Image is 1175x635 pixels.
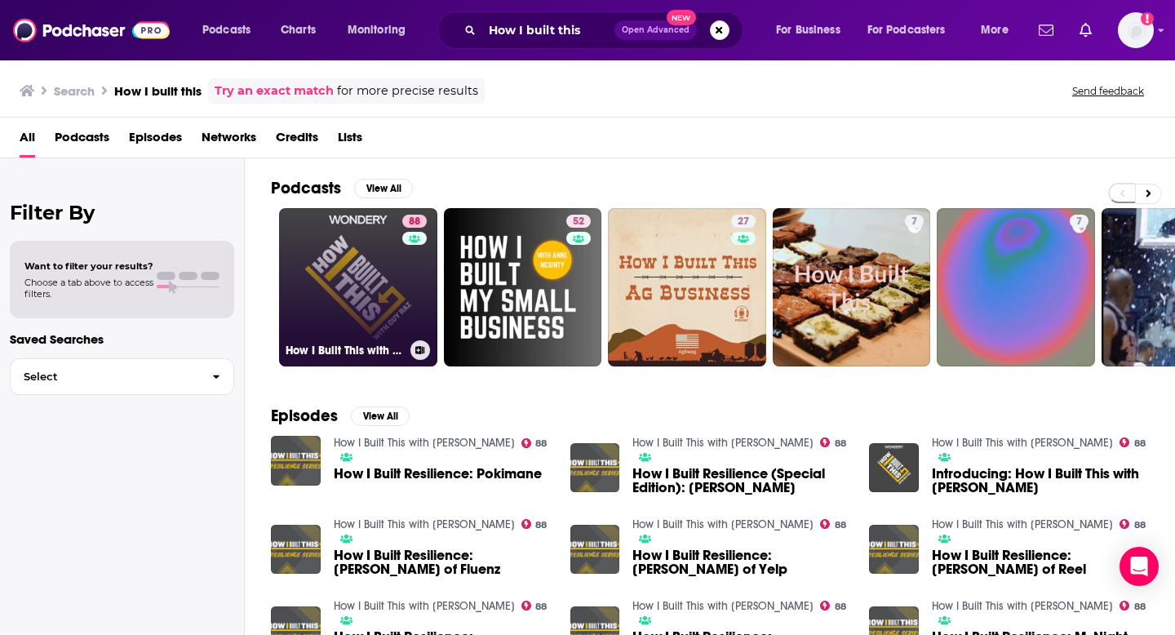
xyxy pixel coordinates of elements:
[271,406,410,426] a: EpisodesView All
[835,440,846,447] span: 88
[271,178,341,198] h2: Podcasts
[409,214,420,230] span: 88
[1120,601,1146,611] a: 88
[932,548,1149,576] a: How I Built Resilience: Daniela Corrente of Reel
[911,214,917,230] span: 7
[271,178,413,198] a: PodcastsView All
[337,82,478,100] span: for more precise results
[521,601,548,611] a: 88
[24,260,153,272] span: Want to filter your results?
[402,215,427,228] a: 88
[608,208,766,366] a: 27
[334,467,542,481] a: How I Built Resilience: Pokimane
[1032,16,1060,44] a: Show notifications dropdown
[535,603,547,611] span: 88
[867,19,946,42] span: For Podcasters
[521,438,548,448] a: 88
[271,436,321,486] img: How I Built Resilience: Pokimane
[1076,214,1082,230] span: 7
[932,467,1149,495] span: Introducing: How I Built This with [PERSON_NAME]
[336,17,427,43] button: open menu
[1073,16,1098,44] a: Show notifications dropdown
[20,124,35,158] a: All
[351,406,410,426] button: View All
[614,20,697,40] button: Open AdvancedNew
[1118,12,1154,48] img: User Profile
[932,436,1113,450] a: How I Built This with Guy Raz
[334,436,515,450] a: How I Built This with Guy Raz
[286,344,404,357] h3: How I Built This with [PERSON_NAME]
[276,124,318,158] span: Credits
[731,215,756,228] a: 27
[667,10,696,25] span: New
[1134,603,1146,611] span: 88
[1118,12,1154,48] button: Show profile menu
[13,15,170,46] img: Podchaser - Follow, Share and Rate Podcasts
[191,17,272,43] button: open menu
[444,208,602,366] a: 52
[566,215,591,228] a: 52
[932,517,1113,531] a: How I Built This with Guy Raz
[932,467,1149,495] a: Introducing: How I Built This with Guy Raz
[215,82,334,100] a: Try an exact match
[857,17,969,43] button: open menu
[24,277,153,300] span: Choose a tab above to access filters.
[348,19,406,42] span: Monitoring
[570,443,620,493] img: How I Built Resilience (Special Edition): Guy Raz
[271,406,338,426] h2: Episodes
[279,208,437,366] a: 88How I Built This with [PERSON_NAME]
[1120,519,1146,529] a: 88
[1120,437,1146,447] a: 88
[334,517,515,531] a: How I Built This with Guy Raz
[10,331,234,347] p: Saved Searches
[1070,215,1089,228] a: 7
[453,11,759,49] div: Search podcasts, credits, & more...
[776,19,840,42] span: For Business
[334,548,551,576] a: How I Built Resilience: Sonia Gil of Fluenz
[820,519,846,529] a: 88
[632,548,849,576] span: How I Built Resilience: [PERSON_NAME] of Yelp
[55,124,109,158] a: Podcasts
[334,599,515,613] a: How I Built This with Guy Raz
[10,201,234,224] h2: Filter By
[1067,84,1149,98] button: Send feedback
[632,436,814,450] a: How I Built This with Guy Raz
[202,124,256,158] a: Networks
[932,548,1149,576] span: How I Built Resilience: [PERSON_NAME] of Reel
[632,517,814,531] a: How I Built This with Guy Raz
[11,371,199,382] span: Select
[981,19,1009,42] span: More
[338,124,362,158] a: Lists
[632,548,849,576] a: How I Built Resilience: Jeremy Stoppelman of Yelp
[334,548,551,576] span: How I Built Resilience: [PERSON_NAME] of Fluenz
[738,214,749,230] span: 27
[535,440,547,447] span: 88
[354,179,413,198] button: View All
[932,599,1113,613] a: How I Built This with Guy Raz
[270,17,326,43] a: Charts
[835,603,846,611] span: 88
[632,467,849,495] span: How I Built Resilience (Special Edition): [PERSON_NAME]
[1118,12,1154,48] span: Logged in as abbymayo
[820,601,846,611] a: 88
[1120,547,1159,586] div: Open Intercom Messenger
[54,83,95,99] h3: Search
[1134,440,1146,447] span: 88
[10,358,234,395] button: Select
[281,19,316,42] span: Charts
[622,26,689,34] span: Open Advanced
[573,214,584,230] span: 52
[869,525,919,575] a: How I Built Resilience: Daniela Corrente of Reel
[129,124,182,158] a: Episodes
[869,443,919,493] img: Introducing: How I Built This with Guy Raz
[969,17,1029,43] button: open menu
[271,525,321,575] a: How I Built Resilience: Sonia Gil of Fluenz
